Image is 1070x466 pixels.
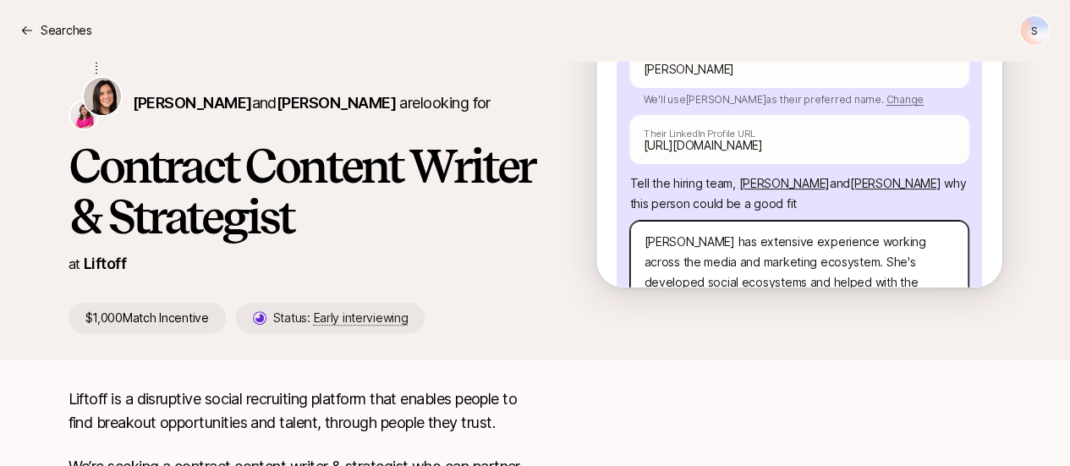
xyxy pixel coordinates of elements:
p: Liftoff [84,252,126,276]
img: Emma Frane [70,101,97,129]
p: $1,000 Match Incentive [69,303,226,333]
p: S [1031,20,1038,41]
p: We'll use [PERSON_NAME] as their preferred name. [630,87,968,107]
span: Early interviewing [313,310,408,326]
span: [PERSON_NAME] [738,176,829,190]
img: Eleanor Morgan [84,78,121,115]
p: at [69,253,80,275]
button: S [1019,15,1050,46]
span: [PERSON_NAME] [133,94,252,112]
span: [PERSON_NAME] [850,176,941,190]
p: Status: [273,308,409,328]
textarea: [PERSON_NAME] has extensive experience working across the media and marketing ecosystem. She's de... [630,221,968,384]
p: Liftoff is a disruptive social recruiting platform that enables people to find breakout opportuni... [69,387,542,435]
span: Change [886,93,924,106]
span: and [830,176,941,190]
p: Tell the hiring team, why this person could be a good fit [630,173,968,214]
p: are looking for [133,91,491,115]
span: and [251,94,395,112]
h1: Contract Content Writer & Strategist [69,140,542,242]
span: [PERSON_NAME] [277,94,396,112]
p: Searches [41,20,92,41]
